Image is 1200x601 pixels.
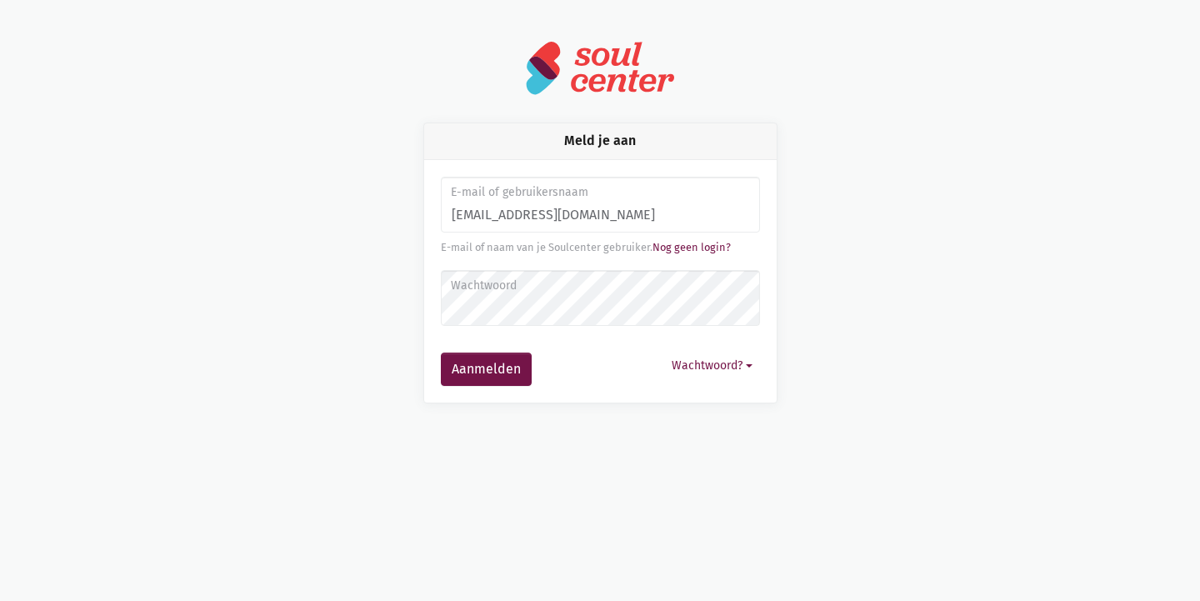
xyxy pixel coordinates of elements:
label: E-mail of gebruikersnaam [451,183,748,202]
a: Nog geen login? [652,241,731,253]
div: E-mail of naam van je Soulcenter gebruiker. [441,239,760,256]
button: Aanmelden [441,353,532,386]
button: Wachtwoord? [664,353,760,378]
img: logo-soulcenter-full.svg [525,40,675,96]
label: Wachtwoord [451,277,748,295]
div: Meld je aan [424,123,777,159]
form: Aanmelden [441,177,760,386]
